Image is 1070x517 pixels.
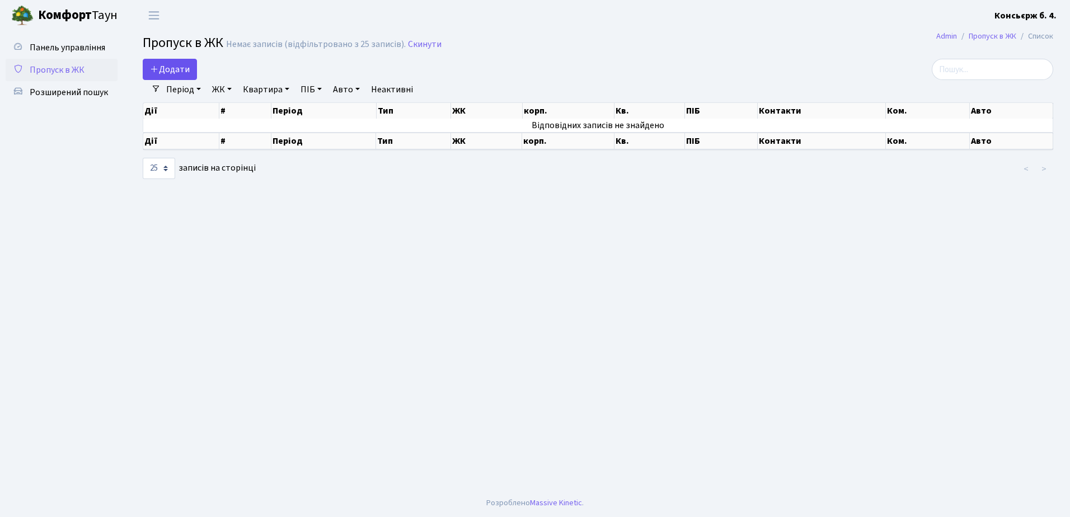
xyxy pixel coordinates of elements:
[367,80,417,99] a: Неактивні
[226,39,406,50] div: Немає записів (відфільтровано з 25 записів).
[30,41,105,54] span: Панель управління
[614,103,685,119] th: Кв.
[11,4,34,27] img: logo.png
[30,86,108,98] span: Розширений пошук
[38,6,92,24] b: Комфорт
[219,133,271,149] th: #
[1016,30,1053,43] li: Список
[30,64,85,76] span: Пропуск в ЖК
[994,9,1057,22] a: Консьєрж б. 4.
[376,133,451,149] th: Тип
[970,133,1053,149] th: Авто
[486,497,584,509] div: Розроблено .
[932,59,1053,80] input: Пошук...
[143,158,175,179] select: записів на сторінці
[758,133,886,149] th: Контакти
[936,30,957,42] a: Admin
[970,103,1053,119] th: Авто
[408,39,442,50] a: Скинути
[140,6,168,25] button: Переключити навігацію
[6,36,118,59] a: Панель управління
[162,80,205,99] a: Період
[150,63,190,76] span: Додати
[38,6,118,25] span: Таун
[6,81,118,104] a: Розширений пошук
[143,59,197,80] a: Додати
[886,133,970,149] th: Ком.
[994,10,1057,22] b: Консьєрж б. 4.
[886,103,970,119] th: Ком.
[377,103,452,119] th: Тип
[758,103,886,119] th: Контакти
[271,133,377,149] th: Період
[219,103,271,119] th: #
[143,103,219,119] th: Дії
[143,158,256,179] label: записів на сторінці
[522,133,614,149] th: корп.
[614,133,685,149] th: Кв.
[6,59,118,81] a: Пропуск в ЖК
[523,103,614,119] th: корп.
[451,133,522,149] th: ЖК
[969,30,1016,42] a: Пропуск в ЖК
[271,103,377,119] th: Період
[238,80,294,99] a: Квартира
[685,103,758,119] th: ПІБ
[451,103,522,119] th: ЖК
[143,133,219,149] th: Дії
[328,80,364,99] a: Авто
[530,497,582,509] a: Massive Kinetic
[208,80,236,99] a: ЖК
[685,133,758,149] th: ПІБ
[919,25,1070,48] nav: breadcrumb
[296,80,326,99] a: ПІБ
[143,33,223,53] span: Пропуск в ЖК
[143,119,1053,132] td: Відповідних записів не знайдено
